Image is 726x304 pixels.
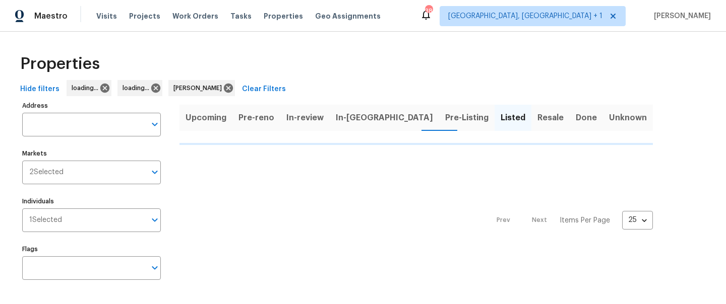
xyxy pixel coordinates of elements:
[22,246,161,252] label: Flags
[650,11,711,21] span: [PERSON_NAME]
[448,11,602,21] span: [GEOGRAPHIC_DATA], [GEOGRAPHIC_DATA] + 1
[487,151,653,290] nav: Pagination Navigation
[123,83,153,93] span: loading...
[238,111,274,125] span: Pre-reno
[230,13,252,20] span: Tasks
[315,11,381,21] span: Geo Assignments
[22,198,161,204] label: Individuals
[34,11,68,21] span: Maestro
[117,80,162,96] div: loading...
[622,207,653,233] div: 25
[537,111,564,125] span: Resale
[20,83,59,96] span: Hide filters
[238,80,290,99] button: Clear Filters
[264,11,303,21] span: Properties
[148,261,162,275] button: Open
[168,80,235,96] div: [PERSON_NAME]
[22,103,161,109] label: Address
[609,111,647,125] span: Unknown
[20,59,100,69] span: Properties
[29,168,64,177] span: 2 Selected
[29,216,62,224] span: 1 Selected
[148,117,162,131] button: Open
[148,165,162,179] button: Open
[72,83,102,93] span: loading...
[186,111,226,125] span: Upcoming
[16,80,64,99] button: Hide filters
[22,150,161,157] label: Markets
[148,213,162,227] button: Open
[129,11,160,21] span: Projects
[286,111,324,125] span: In-review
[576,111,597,125] span: Done
[445,111,489,125] span: Pre-Listing
[336,111,433,125] span: In-[GEOGRAPHIC_DATA]
[96,11,117,21] span: Visits
[67,80,111,96] div: loading...
[172,11,218,21] span: Work Orders
[501,111,525,125] span: Listed
[560,215,610,225] p: Items Per Page
[425,6,432,16] div: 38
[242,83,286,96] span: Clear Filters
[173,83,226,93] span: [PERSON_NAME]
